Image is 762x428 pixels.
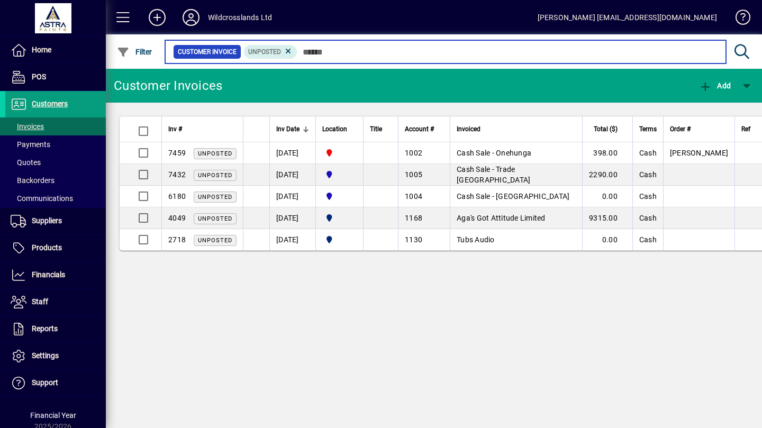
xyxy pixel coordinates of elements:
[405,170,422,179] span: 1005
[5,370,106,396] a: Support
[5,235,106,261] a: Products
[741,123,750,135] span: Ref
[639,214,657,222] span: Cash
[5,343,106,369] a: Settings
[582,186,632,207] td: 0.00
[582,164,632,186] td: 2290.00
[11,158,41,167] span: Quotes
[5,135,106,153] a: Payments
[114,42,155,61] button: Filter
[168,149,186,157] span: 7459
[741,123,760,135] div: Ref
[639,192,657,201] span: Cash
[32,351,59,360] span: Settings
[670,123,691,135] span: Order #
[5,289,106,315] a: Staff
[198,237,232,244] span: Unposted
[322,123,357,135] div: Location
[269,186,315,207] td: [DATE]
[11,194,73,203] span: Communications
[117,48,152,56] span: Filter
[32,243,62,252] span: Products
[457,149,531,157] span: Cash Sale - Onehunga
[639,149,657,157] span: Cash
[670,149,728,157] span: [PERSON_NAME]
[11,122,44,131] span: Invoices
[276,123,309,135] div: Inv Date
[140,8,174,27] button: Add
[538,9,717,26] div: [PERSON_NAME] [EMAIL_ADDRESS][DOMAIN_NAME]
[594,123,618,135] span: Total ($)
[728,2,749,37] a: Knowledge Base
[32,378,58,387] span: Support
[457,123,576,135] div: Invoiced
[248,48,281,56] span: Unposted
[5,117,106,135] a: Invoices
[178,47,237,57] span: Customer Invoice
[322,190,357,202] span: Christchurch
[639,123,657,135] span: Terms
[198,150,232,157] span: Unposted
[457,192,569,201] span: Cash Sale - [GEOGRAPHIC_DATA]
[276,123,300,135] span: Inv Date
[11,176,55,185] span: Backorders
[168,235,186,244] span: 2718
[405,192,422,201] span: 1004
[32,270,65,279] span: Financials
[696,76,733,95] button: Add
[11,140,50,149] span: Payments
[168,123,237,135] div: Inv #
[582,207,632,229] td: 9315.00
[168,192,186,201] span: 6180
[5,316,106,342] a: Reports
[208,9,272,26] div: Wildcrosslands Ltd
[322,234,357,245] span: Panmure
[244,45,297,59] mat-chip: Customer Invoice Status: Unposted
[32,45,51,54] span: Home
[5,171,106,189] a: Backorders
[198,194,232,201] span: Unposted
[589,123,627,135] div: Total ($)
[322,169,357,180] span: Christchurch
[32,324,58,333] span: Reports
[269,229,315,250] td: [DATE]
[5,208,106,234] a: Suppliers
[370,123,392,135] div: Title
[269,207,315,229] td: [DATE]
[5,64,106,90] a: POS
[5,37,106,63] a: Home
[457,235,495,244] span: Tubs Audio
[639,170,657,179] span: Cash
[457,165,530,184] span: Cash Sale - Trade [GEOGRAPHIC_DATA]
[5,262,106,288] a: Financials
[370,123,382,135] span: Title
[168,214,186,222] span: 4049
[5,153,106,171] a: Quotes
[114,77,222,94] div: Customer Invoices
[269,164,315,186] td: [DATE]
[322,147,357,159] span: Onehunga
[5,189,106,207] a: Communications
[405,123,434,135] span: Account #
[670,123,728,135] div: Order #
[32,297,48,306] span: Staff
[30,411,76,420] span: Financial Year
[405,123,443,135] div: Account #
[32,99,68,108] span: Customers
[322,123,347,135] span: Location
[32,72,46,81] span: POS
[699,81,731,90] span: Add
[405,214,422,222] span: 1168
[582,229,632,250] td: 0.00
[457,214,546,222] span: Aga's Got Attitude Limited
[198,172,232,179] span: Unposted
[457,123,480,135] span: Invoiced
[198,215,232,222] span: Unposted
[582,142,632,164] td: 398.00
[405,235,422,244] span: 1130
[168,123,182,135] span: Inv #
[174,8,208,27] button: Profile
[639,235,657,244] span: Cash
[322,212,357,224] span: Panmure
[269,142,315,164] td: [DATE]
